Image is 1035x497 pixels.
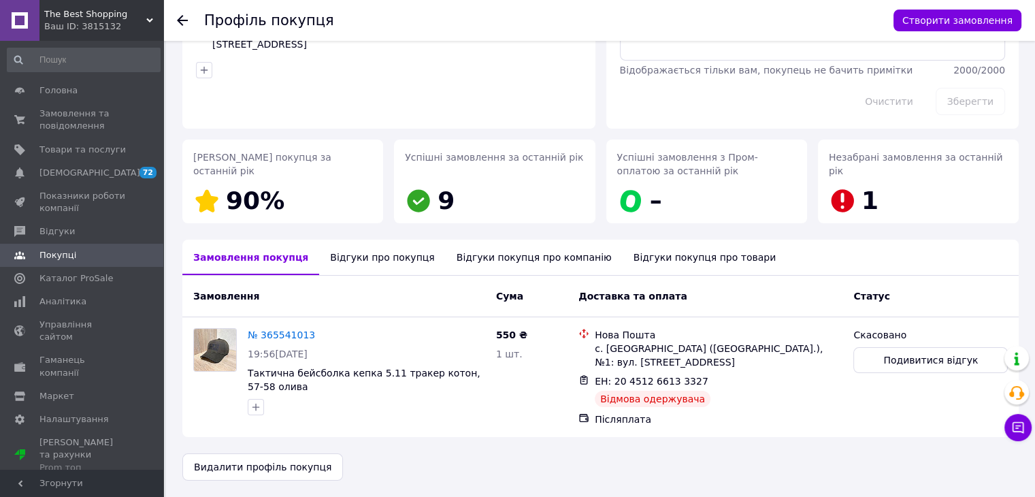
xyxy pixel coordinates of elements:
[595,391,710,407] div: Відмова одержувача
[226,187,284,214] span: 90%
[883,353,978,367] span: Подивитися відгук
[39,167,140,179] span: [DEMOGRAPHIC_DATA]
[39,108,126,132] span: Замовлення та повідомлення
[853,328,1008,342] div: Скасовано
[39,413,109,426] span: Налаштування
[39,84,78,97] span: Головна
[204,12,334,29] h1: Профіль покупця
[248,349,308,359] span: 19:56[DATE]
[248,330,315,340] a: № 365541013
[44,8,146,20] span: The Best Shopping
[39,225,75,238] span: Відгуки
[496,291,523,302] span: Cума
[139,167,157,178] span: 72
[319,240,445,275] div: Відгуки про покупця
[446,240,623,275] div: Відгуки покупця про компанію
[893,10,1021,31] button: Створити замовлення
[44,20,163,33] div: Ваш ID: 3815132
[578,291,687,302] span: Доставка та оплата
[193,291,259,302] span: Замовлення
[39,144,126,156] span: Товари та послуги
[595,413,842,426] div: Післяплата
[39,354,126,379] span: Гаманець компанії
[650,187,662,214] span: –
[182,453,343,481] button: Видалити профіль покупця
[595,376,708,387] span: ЕН: 20 4512 6613 3327
[617,152,758,176] span: Успішні замовлення з Пром-оплатою за останній рік
[853,347,1008,373] button: Подивитися відгук
[39,190,126,214] span: Показники роботи компанії
[194,329,236,371] img: Фото товару
[829,152,1003,176] span: Незабрані замовлення за останній рік
[39,462,126,474] div: Prom топ
[182,240,319,275] div: Замовлення покупця
[39,249,76,261] span: Покупці
[1004,414,1032,441] button: Чат з покупцем
[177,14,188,27] div: Повернутися назад
[7,48,161,72] input: Пошук
[39,436,126,474] span: [PERSON_NAME] та рахунки
[39,272,113,285] span: Каталог ProSale
[620,65,913,76] span: Відображається тільки вам, покупець не бачить примітки
[595,342,842,369] div: с. [GEOGRAPHIC_DATA] ([GEOGRAPHIC_DATA].), №1: вул. [STREET_ADDRESS]
[496,349,523,359] span: 1 шт.
[595,328,842,342] div: Нова Пошта
[853,291,889,302] span: Статус
[405,152,583,163] span: Успішні замовлення за останній рік
[193,328,237,372] a: Фото товару
[953,65,1005,76] span: 2000 / 2000
[623,240,787,275] div: Відгуки покупця про товари
[39,390,74,402] span: Маркет
[39,319,126,343] span: Управління сайтом
[496,330,527,340] span: 550 ₴
[248,368,480,392] a: Тактична бейсболка кепка 5.11 тракер котон, 57-58 олива
[438,187,455,214] span: 9
[861,187,878,214] span: 1
[39,295,86,308] span: Аналітика
[193,152,331,176] span: [PERSON_NAME] покупця за останній рік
